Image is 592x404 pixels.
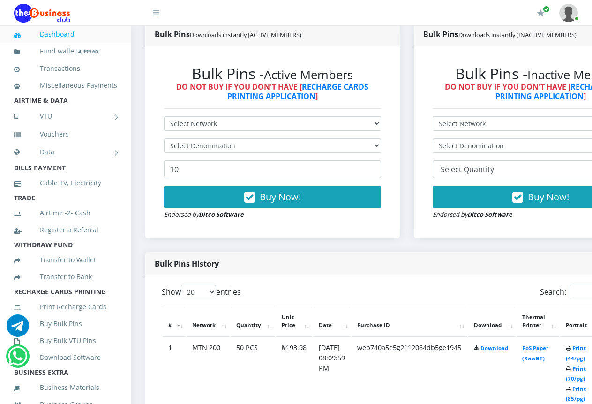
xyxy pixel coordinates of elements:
a: Transactions [14,58,117,79]
a: Transfer to Wallet [14,249,117,271]
a: Airtime -2- Cash [14,202,117,224]
span: Buy Now! [260,191,301,203]
th: Network: activate to sort column ascending [187,307,230,336]
a: Print (70/pg) [566,365,586,382]
small: Endorsed by [433,210,512,219]
a: Print (44/pg) [566,344,586,362]
th: Unit Price: activate to sort column ascending [276,307,312,336]
select: Showentries [181,285,216,299]
i: Renew/Upgrade Subscription [537,9,544,17]
span: Renew/Upgrade Subscription [543,6,550,13]
span: Buy Now! [528,191,569,203]
a: Chat for support [8,352,27,367]
img: User [559,4,578,22]
a: Buy Bulk VTU Pins [14,330,117,351]
strong: Bulk Pins History [155,259,219,269]
small: Downloads instantly (INACTIVE MEMBERS) [458,30,577,39]
a: Buy Bulk Pins [14,313,117,335]
a: Data [14,140,117,164]
b: 4,399.60 [78,48,98,55]
small: [ ] [76,48,100,55]
strong: Bulk Pins [155,29,301,39]
small: Downloads instantly (ACTIVE MEMBERS) [190,30,301,39]
a: Cable TV, Electricity [14,172,117,194]
a: RECHARGE CARDS PRINTING APPLICATION [227,82,369,101]
small: Endorsed by [164,210,244,219]
strong: DO NOT BUY IF YOU DON'T HAVE [ ] [176,82,368,101]
strong: Bulk Pins [423,29,577,39]
a: Business Materials [14,377,117,398]
a: Chat for support [7,321,29,337]
th: #: activate to sort column descending [163,307,186,336]
a: Print Recharge Cards [14,296,117,318]
th: Purchase ID: activate to sort column ascending [352,307,467,336]
a: VTU [14,105,117,128]
th: Thermal Printer: activate to sort column ascending [517,307,559,336]
img: Logo [14,4,70,23]
label: Show entries [162,285,241,299]
a: Vouchers [14,123,117,145]
th: Quantity: activate to sort column ascending [231,307,275,336]
a: Dashboard [14,23,117,45]
small: Active Members [264,67,353,83]
a: Miscellaneous Payments [14,75,117,96]
a: Download Software [14,347,117,368]
a: Transfer to Bank [14,266,117,288]
a: Register a Referral [14,219,117,241]
th: Date: activate to sort column ascending [313,307,351,336]
a: Download [480,344,508,351]
input: Enter Quantity [164,160,381,178]
button: Buy Now! [164,186,381,208]
a: Print (85/pg) [566,385,586,403]
h2: Bulk Pins - [164,65,381,83]
strong: Ditco Software [199,210,244,219]
a: PoS Paper (RawBT) [522,344,548,362]
a: Fund wallet[4,399.60] [14,40,117,62]
th: Download: activate to sort column ascending [468,307,516,336]
strong: Ditco Software [467,210,512,219]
